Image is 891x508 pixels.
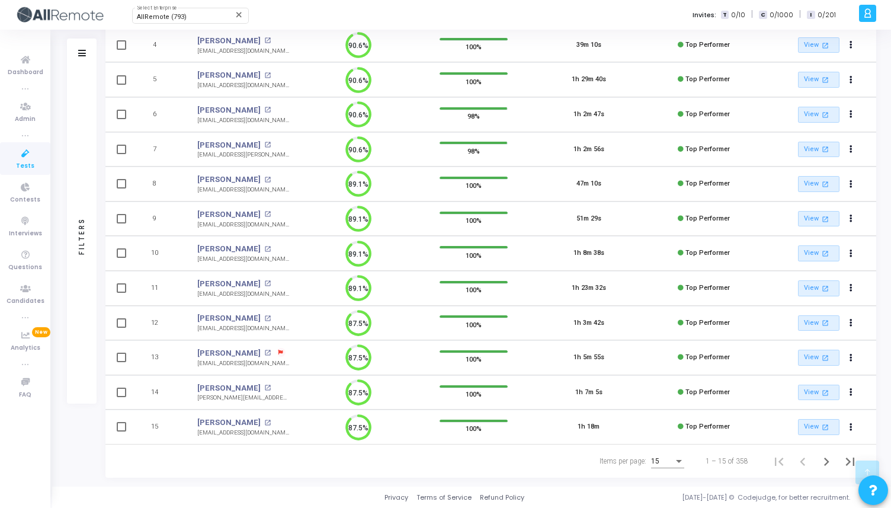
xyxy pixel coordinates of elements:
a: [PERSON_NAME] [197,243,261,255]
span: AllRemote (793) [137,13,187,21]
td: 12 [135,306,185,341]
span: 100% [466,318,482,330]
div: 1h 23m 32s [572,283,606,293]
a: [PERSON_NAME] [197,417,261,429]
a: [PERSON_NAME] [197,347,261,359]
button: Actions [842,245,859,262]
a: View [798,315,839,331]
span: Top Performer [685,215,730,222]
span: 100% [466,353,482,365]
span: Analytics [11,343,40,353]
span: Candidates [7,296,44,306]
div: 1h 5m 55s [573,353,604,363]
div: [EMAIL_ADDRESS][DOMAIN_NAME] [197,186,289,194]
button: Actions [842,141,859,158]
span: 100% [466,41,482,53]
div: [DATE]-[DATE] © Codejudge, for better recruitment. [524,493,876,503]
mat-icon: open_in_new [821,388,831,398]
span: T [721,11,729,20]
button: Last page [838,449,862,473]
a: Privacy [384,493,408,503]
div: [EMAIL_ADDRESS][DOMAIN_NAME] [197,324,289,333]
div: Items per page: [600,456,646,467]
span: Top Performer [685,75,730,83]
mat-icon: open_in_new [264,177,271,183]
button: Actions [842,37,859,53]
button: Actions [842,107,859,123]
span: Top Performer [685,249,730,257]
div: 1h 8m 38s [573,248,604,258]
span: 100% [466,284,482,296]
span: Top Performer [685,423,730,430]
span: 100% [466,388,482,400]
div: [EMAIL_ADDRESS][DOMAIN_NAME] [197,255,289,264]
button: Actions [842,350,859,366]
a: View [798,280,839,296]
div: 47m 10s [576,179,601,189]
div: 51m 29s [576,214,601,224]
span: 15 [651,457,659,465]
span: New [32,327,50,337]
a: [PERSON_NAME] [197,382,261,394]
span: Tests [16,161,34,171]
div: 1h 2m 56s [573,145,604,155]
mat-icon: open_in_new [264,280,271,287]
a: View [798,72,839,88]
span: Top Performer [685,353,730,361]
a: [PERSON_NAME] [197,174,261,186]
div: [EMAIL_ADDRESS][DOMAIN_NAME] [197,290,289,299]
a: [PERSON_NAME] [197,104,261,116]
td: 4 [135,28,185,63]
a: View [798,419,839,435]
td: 11 [135,271,185,306]
span: Top Performer [685,180,730,187]
span: 98% [467,110,480,122]
td: 7 [135,132,185,167]
div: 1h 7m 5s [575,388,602,398]
span: 0/10 [731,10,745,20]
mat-icon: open_in_new [264,211,271,218]
a: View [798,245,839,261]
button: Actions [842,280,859,296]
mat-icon: open_in_new [264,246,271,253]
button: Actions [842,210,859,227]
button: Actions [842,72,859,88]
mat-icon: open_in_new [821,75,831,85]
span: C [759,11,767,20]
a: [PERSON_NAME] [197,312,261,324]
td: 14 [135,375,185,410]
img: logo [15,3,104,27]
mat-icon: open_in_new [264,385,271,391]
div: 1 – 15 of 358 [706,456,748,467]
span: Top Performer [685,319,730,327]
div: 1h 18m [578,422,600,432]
a: View [798,37,839,53]
div: [EMAIL_ADDRESS][DOMAIN_NAME] [197,359,289,368]
div: 39m 10s [576,40,601,50]
td: 10 [135,236,185,271]
span: 98% [467,145,480,156]
span: Top Performer [685,145,730,153]
td: 5 [135,62,185,97]
a: View [798,211,839,227]
span: Questions [8,263,42,273]
td: 8 [135,167,185,202]
a: View [798,176,839,192]
span: 100% [466,215,482,226]
mat-icon: open_in_new [821,248,831,258]
mat-select: Items per page: [651,458,684,466]
div: [EMAIL_ADDRESS][DOMAIN_NAME] [197,47,289,56]
button: Previous page [791,449,815,473]
span: 0/1000 [770,10,793,20]
td: 6 [135,97,185,132]
mat-icon: open_in_new [264,37,271,44]
button: Actions [842,176,859,193]
a: [PERSON_NAME] [197,69,261,81]
mat-icon: open_in_new [821,422,831,432]
td: 13 [135,340,185,375]
div: Filters [76,171,87,301]
div: [EMAIL_ADDRESS][DOMAIN_NAME] [197,116,289,125]
td: 9 [135,202,185,237]
span: | [799,8,801,21]
span: 100% [466,423,482,434]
